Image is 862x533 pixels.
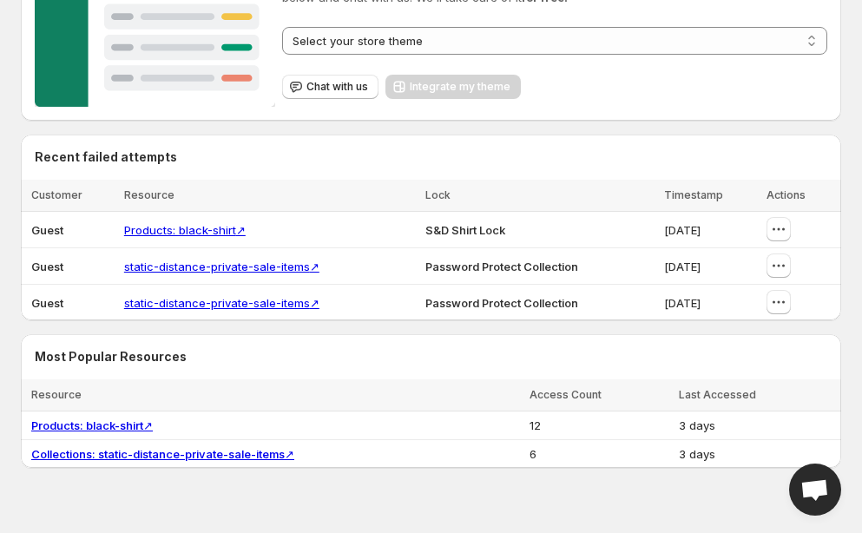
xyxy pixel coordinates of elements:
[530,388,602,401] span: Access Count
[124,223,246,237] a: Products: black-shirt↗
[789,464,841,516] div: Open chat
[124,260,319,273] a: static-distance-private-sale-items↗
[674,411,841,440] td: 3 days
[659,212,760,248] td: [DATE]
[31,223,63,237] span: Guest
[524,440,674,469] td: 6
[425,296,578,310] span: Password Protect Collection
[124,188,174,201] span: Resource
[659,285,760,321] td: [DATE]
[31,388,82,401] span: Resource
[35,348,827,365] h2: Most Popular Resources
[674,440,841,469] td: 3 days
[31,188,82,201] span: Customer
[306,80,368,94] span: Chat with us
[35,148,177,166] h2: Recent failed attempts
[282,75,378,99] button: Chat with us
[31,447,294,461] a: Collections: static-distance-private-sale-items↗
[767,188,806,201] span: Actions
[124,296,319,310] a: static-distance-private-sale-items↗
[31,260,63,273] span: Guest
[31,296,63,310] span: Guest
[425,260,578,273] span: Password Protect Collection
[425,223,505,237] span: S&D Shirt Lock
[664,188,723,201] span: Timestamp
[425,188,451,201] span: Lock
[659,248,760,285] td: [DATE]
[679,388,756,401] span: Last Accessed
[524,411,674,440] td: 12
[31,418,153,432] a: Products: black-shirt↗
